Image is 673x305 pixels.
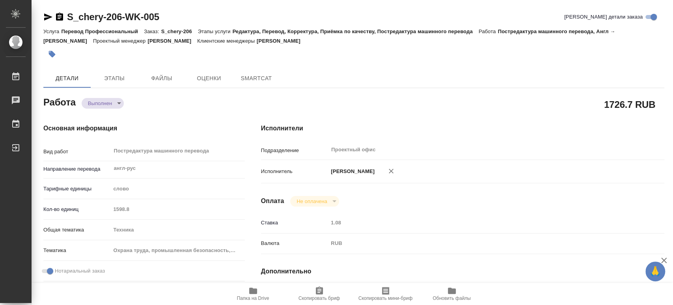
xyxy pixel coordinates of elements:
[43,45,61,63] button: Добавить тэг
[190,73,228,83] span: Оценки
[294,198,329,205] button: Не оплачена
[237,296,269,301] span: Папка на Drive
[82,98,124,109] div: Выполнен
[649,263,662,280] span: 🙏
[43,28,61,34] p: Услуга
[110,244,245,257] div: Охрана труда, промышленная безопасность, экология и стандартизация
[43,185,110,193] p: Тарифные единицы
[352,283,419,305] button: Скопировать мини-бриф
[143,73,181,83] span: Файлы
[110,182,245,196] div: слово
[43,205,110,213] p: Кол-во единиц
[604,98,655,111] h2: 1726.7 RUB
[286,283,352,305] button: Скопировать бриф
[261,196,284,206] h4: Оплата
[43,148,110,156] p: Вид работ
[261,124,664,133] h4: Исполнители
[43,165,110,173] p: Направление перевода
[479,28,498,34] p: Работа
[48,73,86,83] span: Детали
[261,147,328,154] p: Подразделение
[86,100,114,107] button: Выполнен
[110,203,245,215] input: Пустое поле
[197,38,257,44] p: Клиентские менеджеры
[43,226,110,234] p: Общая тематика
[144,28,161,34] p: Заказ:
[67,11,159,22] a: S_chery-206-WK-005
[328,217,630,228] input: Пустое поле
[261,219,328,227] p: Ставка
[645,262,665,281] button: 🙏
[220,283,286,305] button: Папка на Drive
[261,168,328,175] p: Исполнитель
[233,28,479,34] p: Редактура, Перевод, Корректура, Приёмка по качеству, Постредактура машинного перевода
[93,38,147,44] p: Проектный менеджер
[161,28,198,34] p: S_chery-206
[433,296,471,301] span: Обновить файлы
[43,124,229,133] h4: Основная информация
[257,38,306,44] p: [PERSON_NAME]
[564,13,643,21] span: [PERSON_NAME] детали заказа
[419,283,485,305] button: Обновить файлы
[147,38,197,44] p: [PERSON_NAME]
[328,168,375,175] p: [PERSON_NAME]
[290,196,339,207] div: Выполнен
[110,223,245,237] div: Техника
[43,12,53,22] button: Скопировать ссылку для ЯМессенджера
[55,12,64,22] button: Скопировать ссылку
[55,267,105,275] span: Нотариальный заказ
[261,267,664,276] h4: Дополнительно
[382,162,400,180] button: Удалить исполнителя
[261,239,328,247] p: Валюта
[198,28,233,34] p: Этапы услуги
[328,237,630,250] div: RUB
[358,296,412,301] span: Скопировать мини-бриф
[95,73,133,83] span: Этапы
[43,247,110,254] p: Тематика
[61,28,144,34] p: Перевод Профессиональный
[298,296,340,301] span: Скопировать бриф
[43,94,76,109] h2: Работа
[237,73,275,83] span: SmartCat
